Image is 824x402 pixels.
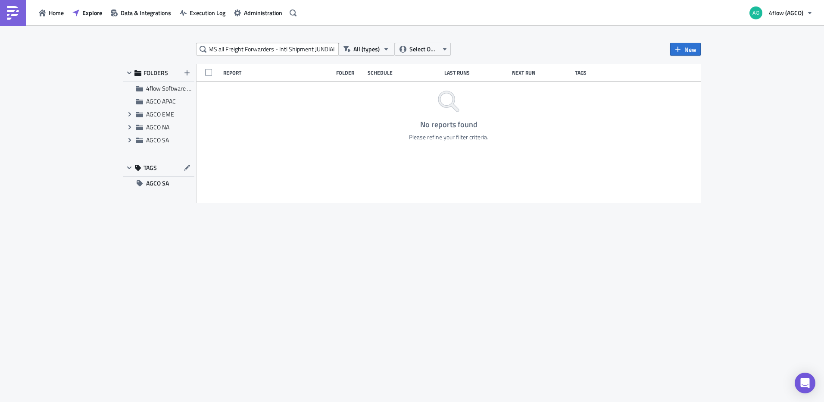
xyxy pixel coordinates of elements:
span: Select Owner [409,44,438,54]
button: Select Owner [395,43,451,56]
span: 4flow (AGCO) [769,8,803,17]
button: Data & Integrations [106,6,175,19]
span: FOLDERS [144,69,168,77]
div: Tags [575,69,611,76]
span: 4flow Software KAM [146,84,199,93]
span: New [684,45,696,54]
button: Administration [230,6,287,19]
span: Home [49,8,64,17]
span: TAGS [144,164,157,172]
button: New [670,43,701,56]
span: Explore [82,8,102,17]
span: AGCO EME [146,110,174,119]
span: AGCO SA [146,135,169,144]
span: AGCO NA [146,122,169,132]
button: Home [34,6,68,19]
button: 4flow (AGCO) [744,3,818,22]
span: AGCO APAC [146,97,176,106]
button: Execution Log [175,6,230,19]
img: PushMetrics [6,6,20,20]
div: Last Runs [444,69,508,76]
div: Next Run [512,69,571,76]
span: AGCO SA [146,177,169,190]
div: Report [223,69,332,76]
button: Explore [68,6,106,19]
span: Data & Integrations [121,8,171,17]
span: All (types) [353,44,380,54]
div: Folder [336,69,363,76]
button: AGCO SA [123,177,194,190]
h4: No reports found [409,120,488,129]
div: Please refine your filter criteria. [409,133,488,141]
div: Open Intercom Messenger [795,373,815,393]
div: Schedule [368,69,440,76]
span: Administration [244,8,282,17]
span: Execution Log [190,8,225,17]
button: All (types) [339,43,395,56]
input: Search Reports [197,43,339,56]
img: Avatar [749,6,763,20]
